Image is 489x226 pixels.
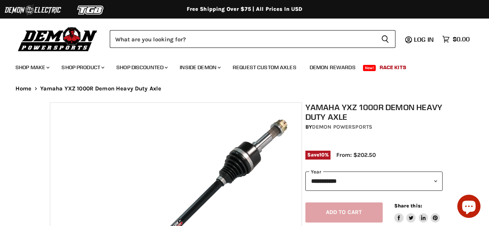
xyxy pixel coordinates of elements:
[111,59,172,75] a: Shop Discounted
[411,36,438,43] a: Log in
[312,124,372,130] a: Demon Powersports
[305,123,443,131] div: by
[4,3,62,17] img: Demon Electric Logo 2
[336,151,376,158] span: From: $202.50
[375,30,395,48] button: Search
[56,59,109,75] a: Shop Product
[363,65,376,71] span: New!
[305,172,443,190] select: year
[414,36,434,43] span: Log in
[227,59,302,75] a: Request Custom Axles
[10,56,468,75] ul: Main menu
[394,202,440,223] aside: Share this:
[305,151,331,159] span: Save %
[15,85,32,92] a: Home
[453,36,470,43] span: $0.00
[15,25,100,53] img: Demon Powersports
[319,152,325,158] span: 10
[62,3,120,17] img: TGB Logo 2
[455,195,483,220] inbox-online-store-chat: Shopify online store chat
[110,30,395,48] form: Product
[304,59,361,75] a: Demon Rewards
[438,34,474,45] a: $0.00
[10,59,54,75] a: Shop Make
[40,85,162,92] span: Yamaha YXZ 1000R Demon Heavy Duty Axle
[110,30,375,48] input: Search
[374,59,412,75] a: Race Kits
[394,203,422,209] span: Share this:
[305,102,443,122] h1: Yamaha YXZ 1000R Demon Heavy Duty Axle
[174,59,225,75] a: Inside Demon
